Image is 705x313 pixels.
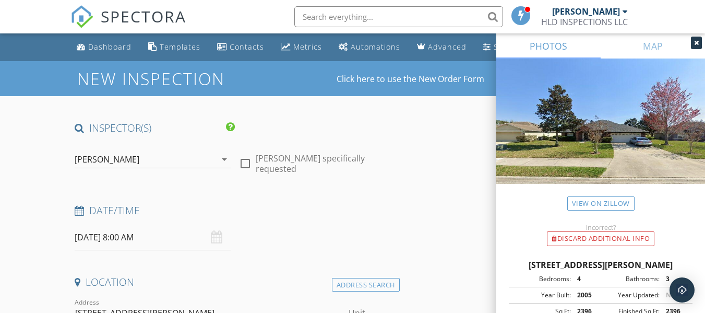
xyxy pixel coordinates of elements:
img: The Best Home Inspection Software - Spectora [70,5,93,28]
a: Contacts [213,38,268,57]
div: [PERSON_NAME] [75,155,139,164]
div: Address Search [332,278,400,292]
div: Year Built: [512,291,571,300]
div: Incorrect? [496,223,705,231]
i: arrow_drop_down [218,153,231,166]
div: Templates [160,42,200,52]
div: Automations [351,42,400,52]
div: Year Updated: [601,291,660,300]
a: Click here to use the New Order Form [337,75,484,83]
h1: New Inspection [77,69,308,88]
div: Settings [494,42,525,52]
div: 4 [571,274,601,284]
div: Metrics [293,42,322,52]
div: Discard Additional info [547,231,654,246]
span: N/A [666,291,678,299]
a: Metrics [277,38,326,57]
a: PHOTOS [496,33,601,59]
img: streetview [496,59,705,209]
a: Templates [144,38,205,57]
h4: INSPECTOR(S) [75,121,235,135]
div: [STREET_ADDRESS][PERSON_NAME] [509,259,692,271]
a: Dashboard [73,38,136,57]
span: SPECTORA [101,5,186,27]
div: Advanced [428,42,467,52]
div: Bedrooms: [512,274,571,284]
div: 3 [660,274,689,284]
a: Advanced [413,38,471,57]
a: Automations (Basic) [334,38,404,57]
div: Open Intercom Messenger [670,277,695,303]
h4: Location [75,275,395,289]
div: Dashboard [88,42,132,52]
a: SPECTORA [70,14,186,36]
div: Contacts [230,42,264,52]
div: [PERSON_NAME] [552,6,620,17]
input: Search everything... [294,6,503,27]
div: 2005 [571,291,601,300]
h4: Date/Time [75,204,395,217]
div: Bathrooms: [601,274,660,284]
input: Select date [75,225,231,250]
a: Settings [479,38,529,57]
a: MAP [601,33,705,59]
a: View on Zillow [567,196,635,211]
label: [PERSON_NAME] specifically requested [256,153,395,174]
div: HLD INSPECTIONS LLC [541,17,628,27]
